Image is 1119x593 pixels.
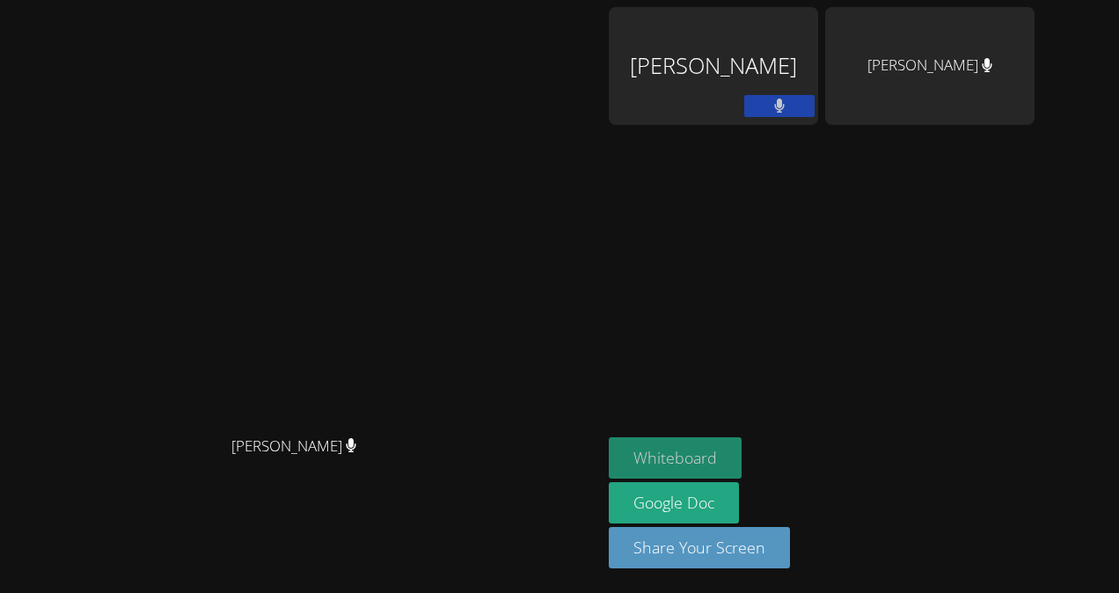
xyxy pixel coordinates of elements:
a: Google Doc [609,482,739,523]
button: Share Your Screen [609,527,790,568]
button: Whiteboard [609,437,742,479]
div: [PERSON_NAME] [825,7,1035,125]
div: [PERSON_NAME] [609,7,818,125]
span: [PERSON_NAME] [231,434,357,459]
